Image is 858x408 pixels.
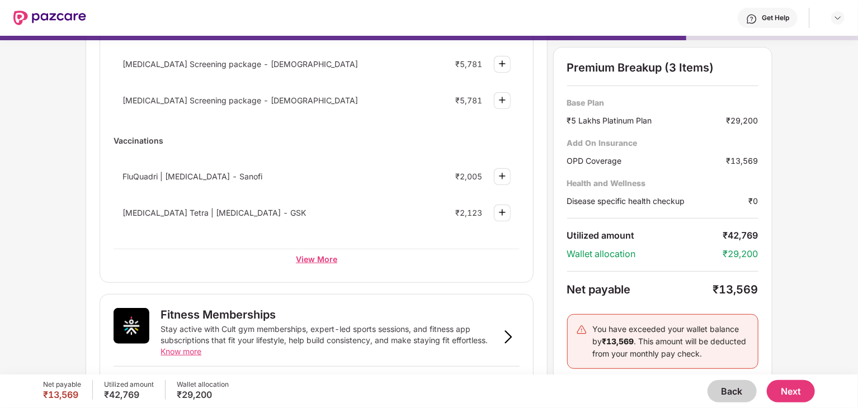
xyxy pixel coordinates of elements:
[567,248,723,260] div: Wallet allocation
[114,131,519,150] div: Vaccinations
[727,155,758,167] div: ₹13,569
[762,13,789,22] div: Get Help
[576,324,587,335] img: svg+xml;base64,PHN2ZyB4bWxucz0iaHR0cDovL3d3dy53My5vcmcvMjAwMC9zdmciIHdpZHRoPSIyNCIgaGVpZ2h0PSIyNC...
[723,248,758,260] div: ₹29,200
[749,195,758,207] div: ₹0
[456,96,483,105] div: ₹5,781
[746,13,757,25] img: svg+xml;base64,PHN2ZyBpZD0iSGVscC0zMngzMiIgeG1sbnM9Imh0dHA6Ly93d3cudzMub3JnLzIwMDAvc3ZnIiB3aWR0aD...
[122,59,358,69] span: [MEDICAL_DATA] Screening package - [DEMOGRAPHIC_DATA]
[161,324,497,357] div: Stay active with Cult gym memberships, expert-led sports sessions, and fitness app subscriptions ...
[43,380,81,389] div: Net payable
[833,13,842,22] img: svg+xml;base64,PHN2ZyBpZD0iRHJvcGRvd24tMzJ4MzIiIHhtbG5zPSJodHRwOi8vd3d3LnczLm9yZy8yMDAwL3N2ZyIgd2...
[727,115,758,126] div: ₹29,200
[496,93,509,107] img: svg+xml;base64,PHN2ZyBpZD0iUGx1cy0zMngzMiIgeG1sbnM9Imh0dHA6Ly93d3cudzMub3JnLzIwMDAvc3ZnIiB3aWR0aD...
[161,308,276,321] div: Fitness Memberships
[567,195,749,207] div: Disease specific health checkup
[708,380,757,402] button: Back
[114,249,519,269] div: View More
[496,57,509,70] img: svg+xml;base64,PHN2ZyBpZD0iUGx1cy0zMngzMiIgeG1sbnM9Imh0dHA6Ly93d3cudzMub3JnLzIwMDAvc3ZnIiB3aWR0aD...
[114,308,149,344] img: Fitness Memberships
[723,230,758,241] div: ₹42,769
[567,61,758,74] div: Premium Breakup (3 Items)
[567,137,758,148] div: Add On Insurance
[104,389,154,400] div: ₹42,769
[122,96,358,105] span: [MEDICAL_DATA] Screening package - [DEMOGRAPHIC_DATA]
[567,178,758,188] div: Health and Wellness
[496,206,509,219] img: svg+xml;base64,PHN2ZyBpZD0iUGx1cy0zMngzMiIgeG1sbnM9Imh0dHA6Ly93d3cudzMub3JnLzIwMDAvc3ZnIiB3aWR0aD...
[456,208,483,217] div: ₹2,123
[567,283,713,296] div: Net payable
[104,380,154,389] div: Utilized amount
[567,97,758,108] div: Base Plan
[161,347,201,356] span: Know more
[567,155,727,167] div: OPD Coverage
[456,59,483,69] div: ₹5,781
[122,172,262,181] span: FluQuadri | [MEDICAL_DATA] - Sanofi
[502,330,515,344] img: svg+xml;base64,PHN2ZyB3aWR0aD0iOSIgaGVpZ2h0PSIxNiIgdmlld0JveD0iMCAwIDkgMTYiIGZpbGw9Im5vbmUiIHhtbG...
[713,283,758,296] div: ₹13,569
[43,389,81,400] div: ₹13,569
[13,11,86,25] img: New Pazcare Logo
[602,336,634,346] b: ₹13,569
[177,380,229,389] div: Wallet allocation
[593,323,749,360] div: You have exceeded your wallet balance by . This amount will be deducted from your monthly pay check.
[122,208,306,217] span: [MEDICAL_DATA] Tetra | [MEDICAL_DATA] - GSK
[767,380,815,402] button: Next
[496,169,509,183] img: svg+xml;base64,PHN2ZyBpZD0iUGx1cy0zMngzMiIgeG1sbnM9Imh0dHA6Ly93d3cudzMub3JnLzIwMDAvc3ZnIiB3aWR0aD...
[177,389,229,400] div: ₹29,200
[567,230,723,241] div: Utilized amount
[456,172,483,181] div: ₹2,005
[567,115,727,126] div: ₹5 Lakhs Platinum Plan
